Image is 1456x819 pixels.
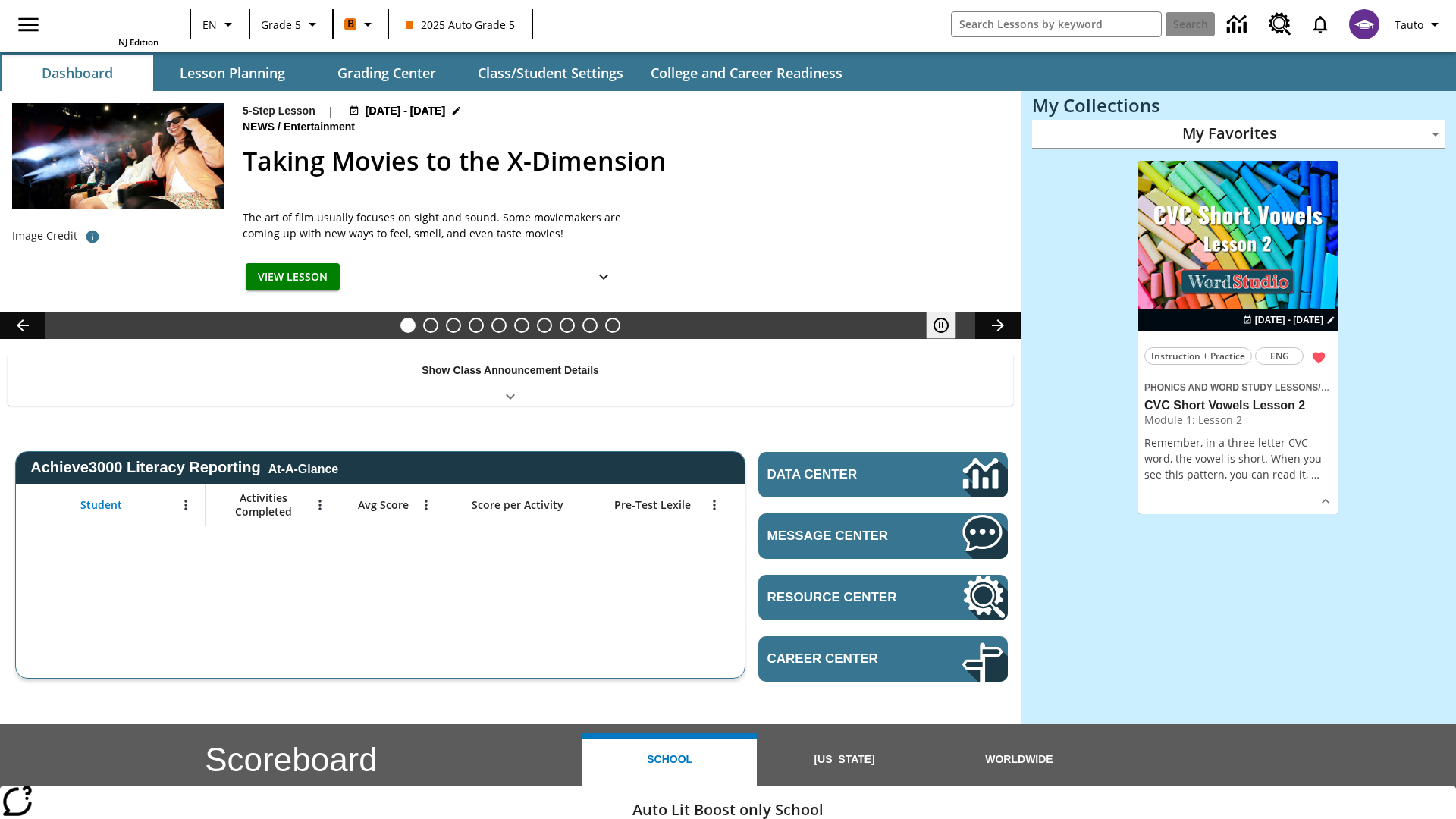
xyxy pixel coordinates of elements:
span: Score per Activity [472,498,563,512]
button: Slide 4 Do You Want Fries With That? [469,318,484,333]
a: Message Center [758,513,1008,559]
button: Lesson carousel, Next [975,312,1021,339]
span: Phonics and Word Study Lessons [1144,382,1318,393]
button: Slide 1 Taking Movies to the X-Dimension [400,318,416,333]
a: Data Center [758,452,1008,497]
button: Pause [926,312,956,339]
button: School [582,733,757,786]
button: Slide 6 One Idea, Lots of Hard Work [514,318,529,333]
div: Pause [926,312,971,339]
img: Panel in front of the seats sprays water mist to the happy audience at a 4DX-equipped theater. [12,103,224,209]
input: search field [952,12,1161,36]
h2: Taking Movies to the X-Dimension [243,142,1003,180]
button: Worldwide [932,733,1106,786]
p: The art of film usually focuses on sight and sound. Some moviemakers are coming up with new ways ... [243,209,622,241]
span: Activities Completed [213,491,313,519]
span: Resource Center [767,590,917,605]
span: / [278,121,281,133]
p: Image Credit [12,228,77,243]
button: Open side menu [6,2,51,47]
button: Slide 2 Born to Dirt Bike [423,318,438,333]
span: Instruction + Practice [1151,348,1245,364]
span: … [1311,467,1319,482]
button: Open Menu [174,494,197,516]
button: College and Career Readiness [639,55,855,91]
button: Class/Student Settings [466,55,635,91]
h3: My Collections [1032,95,1445,116]
span: | [328,103,334,119]
button: Photo credit: Photo by The Asahi Shimbun via Getty Images [77,223,108,250]
div: Home [60,5,158,48]
button: Slide 8 Career Lesson [560,318,575,333]
button: Language: EN, Select a language [196,11,244,38]
span: [DATE] - [DATE] [1255,313,1323,327]
button: Aug 24 - Aug 24 Choose Dates [346,103,466,119]
a: Home [60,6,158,36]
span: CVC Short Vowels [1321,382,1400,393]
button: Open Menu [703,494,726,516]
button: Grade: Grade 5, Select a grade [255,11,328,38]
button: Open Menu [309,494,331,516]
span: EN [202,17,217,33]
span: Entertainment [284,119,358,136]
span: Career Center [767,651,917,667]
button: Show Details [1314,490,1337,513]
p: 5-Step Lesson [243,103,315,119]
span: Tauto [1395,17,1423,33]
p: Remember, in a three letter CVC word, the vowel is short. When you see this pattern, you can read... [1144,435,1332,482]
button: Slide 9 Making a Difference for the Planet [582,318,598,333]
span: [DATE] - [DATE] [366,103,445,119]
button: Slide 7 Pre-release lesson [537,318,552,333]
button: Remove from Favorites [1305,344,1332,372]
p: Show Class Announcement Details [422,362,599,378]
button: Boost Class color is orange. Change class color [338,11,383,38]
button: ENG [1255,347,1304,365]
span: Grade 5 [261,17,301,33]
span: ENG [1270,348,1289,364]
button: Show Details [588,263,619,291]
a: Resource Center, Will open in new tab [1260,4,1301,45]
span: Pre-Test Lexile [614,498,691,512]
span: Avg Score [358,498,409,512]
span: Topic: Phonics and Word Study Lessons/CVC Short Vowels [1144,378,1332,395]
button: Slide 3 Cars of the Future? [446,318,461,333]
h3: CVC Short Vowels Lesson 2 [1144,398,1332,414]
button: Lesson Planning [156,55,308,91]
a: Notifications [1301,5,1340,44]
span: / [1318,379,1329,394]
div: Show Class Announcement Details [8,353,1013,406]
a: Resource Center, Will open in new tab [758,575,1008,620]
a: Career Center [758,636,1008,682]
span: News [243,119,278,136]
span: Message Center [767,529,917,544]
button: Slide 5 What's the Big Idea? [491,318,507,333]
button: Dashboard [2,55,153,91]
button: Profile/Settings [1389,11,1450,38]
span: Data Center [767,467,911,482]
button: [US_STATE] [757,733,931,786]
span: NJ Edition [118,36,158,48]
span: Achieve3000 Literacy Reporting [30,459,338,476]
button: Instruction + Practice [1144,347,1252,365]
img: avatar image [1349,9,1379,39]
button: Slide 10 Sleepless in the Animal Kingdom [605,318,620,333]
button: Aug 25 - Aug 25 Choose Dates [1240,313,1338,327]
div: At-A-Glance [268,460,338,476]
div: lesson details [1138,161,1338,515]
a: Data Center [1218,4,1260,45]
button: View Lesson [246,263,340,291]
button: Grading Center [311,55,463,91]
span: 2025 Auto Grade 5 [406,17,515,33]
span: Student [80,498,122,512]
span: B [347,14,354,33]
div: My Favorites [1032,120,1445,149]
button: Open Menu [415,494,438,516]
button: Select a new avatar [1340,5,1389,44]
